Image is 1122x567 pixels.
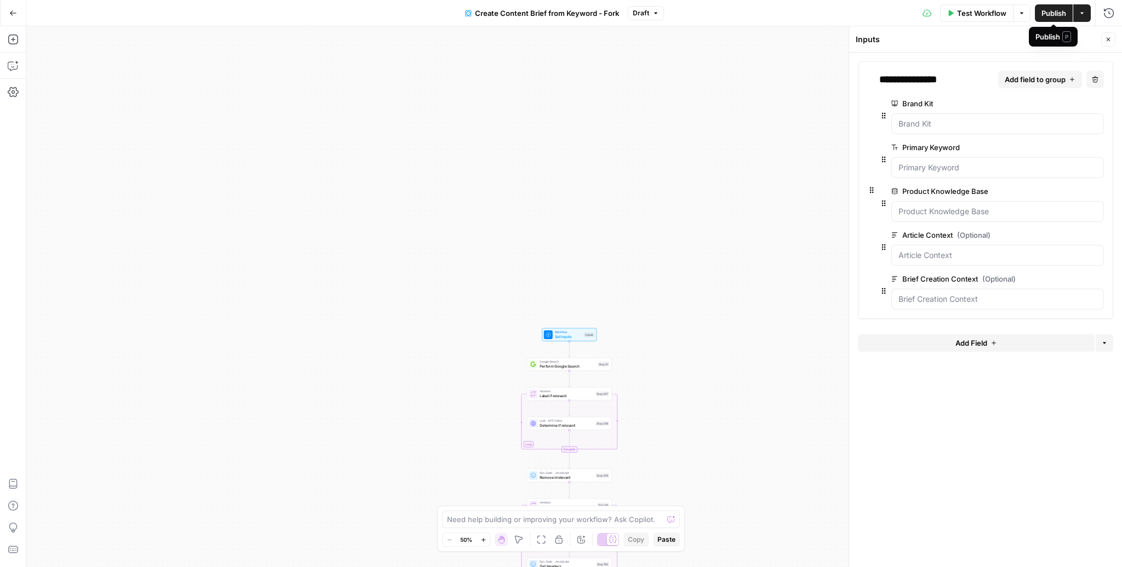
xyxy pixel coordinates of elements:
span: Create Content Brief from Keyword - Fork [475,8,619,19]
span: Google Search [540,359,596,364]
input: Brand Kit [898,118,1097,129]
span: Set Inputs [555,334,582,339]
span: Add field to group [1005,74,1066,85]
span: Determine if relevant [540,422,593,428]
input: Brief Creation Context [898,294,1097,305]
span: Test Workflow [957,8,1006,19]
span: Workflow [555,330,582,334]
span: Label if relevant [540,393,593,398]
span: 50% [460,535,472,544]
input: Article Context [898,250,1097,261]
span: Iteration [540,389,593,393]
div: Google SearchPerform Google SearchStep 51 [527,358,612,371]
span: Paste [657,535,676,545]
div: LoopIterationLabel if relevantStep 207 [527,387,612,400]
div: Run Code · JavaScriptRemove irrelevantStep 209 [527,469,612,482]
span: (Optional) [957,230,991,240]
div: Complete [562,446,577,453]
div: Step 89 [597,502,609,507]
g: Edge from step_209 to step_89 [569,482,570,498]
span: Draft [633,8,649,18]
input: Primary Keyword [898,162,1097,173]
span: Copy [628,535,644,545]
button: Create Content Brief from Keyword - Fork [459,4,626,22]
div: IterationAnalyze Content for Top Ranking PagesStep 89 [527,499,612,512]
div: WorkflowSet InputsInputs [527,328,612,341]
div: Step 209 [596,473,609,478]
div: Complete [527,446,612,453]
span: (Optional) [982,273,1016,284]
g: Edge from step_51 to step_207 [569,371,570,387]
button: Add Field [858,334,1095,352]
div: Inputs [856,34,1098,45]
label: Article Context [891,230,1042,240]
g: Edge from step_90 to step_192 [569,541,570,557]
g: Edge from step_207-iteration-end to step_209 [569,453,570,468]
div: Step 207 [596,391,609,396]
span: LLM · GPT-5 Mini [540,419,593,423]
button: Paste [653,532,680,547]
button: Publish [1035,4,1073,22]
span: Perform Google Search [540,363,596,369]
div: Step 51 [598,362,609,366]
span: Publish [1041,8,1066,19]
span: Analyze Content for Top Ranking Pages [540,504,595,509]
div: Inputs [584,332,594,337]
span: Iteration [540,500,595,505]
span: Run Code · JavaScript [540,559,594,564]
span: Remove irrelevant [540,474,593,480]
label: Primary Keyword [891,142,1042,153]
div: Step 192 [596,562,609,566]
button: Add field to group [998,71,1082,88]
label: Brief Creation Context [891,273,1042,284]
label: Brand Kit [891,98,1042,109]
div: LLM · GPT-5 MiniDetermine if relevantStep 208 [527,417,612,430]
input: Product Knowledge Base [898,206,1097,217]
label: Product Knowledge Base [891,186,1042,197]
g: Edge from start to step_51 [569,341,570,357]
button: Test Workflow [940,4,1013,22]
g: Edge from step_207 to step_208 [569,400,570,416]
div: Step 208 [596,421,609,426]
span: Run Code · JavaScript [540,471,593,475]
button: Copy [623,532,649,547]
span: Add Field [955,337,987,348]
button: Draft [628,6,664,20]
